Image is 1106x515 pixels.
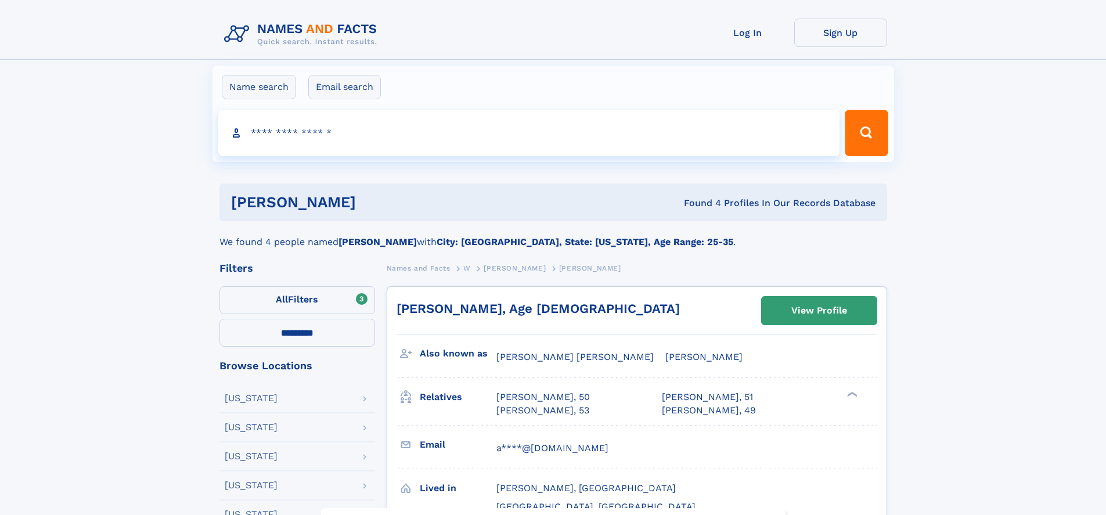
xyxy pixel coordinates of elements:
div: Browse Locations [219,361,375,371]
div: [US_STATE] [225,423,278,432]
label: Email search [308,75,381,99]
a: [PERSON_NAME] [484,261,546,275]
h1: [PERSON_NAME] [231,195,520,210]
div: ❯ [844,391,858,398]
input: search input [218,110,840,156]
h3: Relatives [420,387,496,407]
div: Filters [219,263,375,273]
div: Found 4 Profiles In Our Records Database [520,197,876,210]
a: W [463,261,471,275]
a: [PERSON_NAME], 49 [662,404,756,417]
span: [PERSON_NAME] [665,351,743,362]
a: [PERSON_NAME], 53 [496,404,589,417]
span: [PERSON_NAME] [484,264,546,272]
h3: Also known as [420,344,496,363]
span: [PERSON_NAME], [GEOGRAPHIC_DATA] [496,482,676,494]
a: View Profile [762,297,877,325]
a: [PERSON_NAME], Age [DEMOGRAPHIC_DATA] [397,301,680,316]
button: Search Button [845,110,888,156]
a: Log In [701,19,794,47]
b: City: [GEOGRAPHIC_DATA], State: [US_STATE], Age Range: 25-35 [437,236,733,247]
span: W [463,264,471,272]
div: View Profile [791,297,847,324]
div: [US_STATE] [225,481,278,490]
h3: Lived in [420,478,496,498]
div: [US_STATE] [225,394,278,403]
b: [PERSON_NAME] [338,236,417,247]
a: [PERSON_NAME], 51 [662,391,753,404]
div: [US_STATE] [225,452,278,461]
label: Filters [219,286,375,314]
label: Name search [222,75,296,99]
h3: Email [420,435,496,455]
a: Names and Facts [387,261,451,275]
a: [PERSON_NAME], 50 [496,391,590,404]
span: [PERSON_NAME] [559,264,621,272]
span: All [276,294,288,305]
img: Logo Names and Facts [219,19,387,50]
a: Sign Up [794,19,887,47]
div: We found 4 people named with . [219,221,887,249]
span: [GEOGRAPHIC_DATA], [GEOGRAPHIC_DATA] [496,501,696,512]
span: [PERSON_NAME] [PERSON_NAME] [496,351,654,362]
